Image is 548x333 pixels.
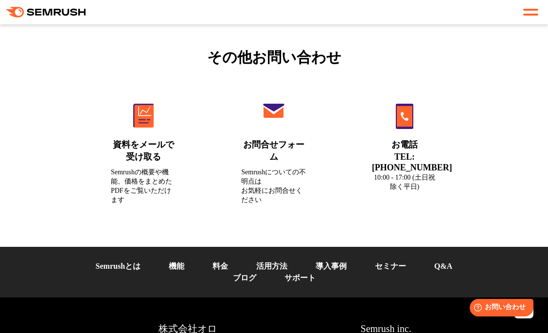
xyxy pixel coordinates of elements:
[372,151,437,173] div: TEL: [PHONE_NUMBER]
[169,262,184,270] a: 機能
[256,262,287,270] a: 活用方法
[111,167,176,204] div: Semrushの概要や機能、価格をまとめたPDFをご覧いただけます
[221,83,327,217] a: お問合せフォーム Semrushについての不明点はお気軽にお問合せください
[96,262,141,270] a: Semrushとは
[372,139,437,151] div: お電話
[78,46,470,68] div: その他お問い合わせ
[316,262,347,270] a: 導入事例
[241,167,306,204] div: Semrushについての不明点は お気軽にお問合せください
[111,139,176,163] div: 資料をメールで受け取る
[284,274,316,282] a: サポート
[90,83,196,217] a: 資料をメールで受け取る Semrushの概要や機能、価格をまとめたPDFをご覧いただけます
[241,139,306,163] div: お問合せフォーム
[434,262,452,270] a: Q&A
[461,295,537,322] iframe: Help widget launcher
[233,274,256,282] a: ブログ
[372,173,437,191] div: 10:00 - 17:00 (土日祝除く平日)
[212,262,228,270] a: 料金
[375,262,406,270] a: セミナー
